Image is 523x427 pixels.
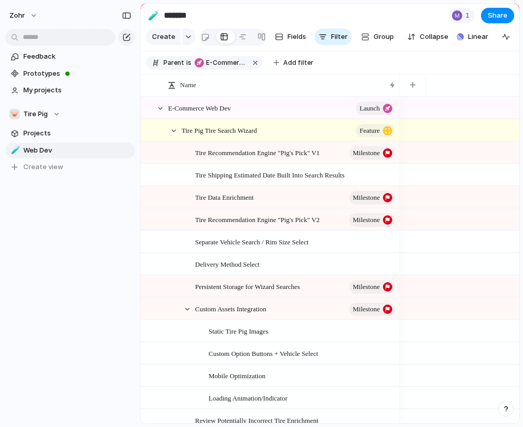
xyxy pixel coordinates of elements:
[356,29,399,45] button: Group
[5,143,135,158] a: 🧪Web Dev
[23,162,63,172] span: Create view
[353,190,380,205] span: Milestone
[356,102,395,115] button: launch
[195,146,320,158] span: Tire Recommendation Engine "Pig's Pick" V1
[5,49,135,64] a: Feedback
[23,51,131,62] span: Feedback
[349,213,395,227] button: Milestone
[9,109,20,119] div: 🐷
[148,8,159,22] div: 🧪
[163,58,184,67] span: Parent
[192,57,249,68] button: E-Commerce Web Dev
[452,29,492,45] button: Linear
[23,145,131,156] span: Web Dev
[488,10,507,21] span: Share
[209,325,268,337] span: Static Tire Pig Images
[353,280,380,294] span: Milestone
[5,159,135,175] button: Create view
[287,32,306,42] span: Fields
[349,302,395,316] button: Milestone
[465,10,473,21] span: 1
[349,146,395,160] button: Milestone
[360,101,380,116] span: launch
[23,109,48,119] span: Tire Pig
[349,280,395,294] button: Milestone
[184,57,194,68] button: is
[209,347,318,359] span: Custom Option Buttons + Vehicle Select
[195,169,345,181] span: Tire Shipping Estimated Date Built Into Search Results
[145,7,162,24] button: 🧪
[353,302,380,316] span: Milestone
[23,128,131,139] span: Projects
[168,102,231,114] span: E-Commerce Web Dev
[186,58,191,67] span: is
[481,8,514,23] button: Share
[182,124,257,136] span: Tire Pig Tire Search Wizard
[146,29,181,45] button: Create
[283,58,313,67] span: Add filter
[9,145,20,156] button: 🧪
[195,191,254,203] span: Tire Data Enrichment
[195,280,300,292] span: Persistent Storage for Wizard Searches
[195,58,246,67] span: E-Commerce Web Dev
[374,32,394,42] span: Group
[180,80,196,90] span: Name
[5,66,135,81] a: Prototypes
[206,58,246,67] span: E-Commerce Web Dev
[356,124,395,137] button: Feature
[5,7,43,24] button: zohr
[403,29,452,45] button: Collapse
[195,414,319,426] span: Review Potentially Incorrect Tire Enrichment
[9,10,25,21] span: zohr
[331,32,348,42] span: Filter
[152,32,175,42] span: Create
[271,29,310,45] button: Fields
[23,85,131,95] span: My projects
[349,191,395,204] button: Milestone
[5,82,135,98] a: My projects
[468,32,488,42] span: Linear
[209,369,265,381] span: Mobile Optimization
[353,213,380,227] span: Milestone
[195,213,320,225] span: Tire Recommendation Engine "Pig's Pick" V2
[353,146,380,160] span: Milestone
[11,144,18,156] div: 🧪
[267,56,320,70] button: Add filter
[420,32,448,42] span: Collapse
[195,302,266,314] span: Custom Assets Integration
[5,106,135,122] button: 🐷Tire Pig
[209,392,287,404] span: Loading Animation/Indicator
[195,258,259,270] span: Delivery Method Select
[314,29,352,45] button: Filter
[360,123,380,138] span: Feature
[5,126,135,141] a: Projects
[23,68,131,79] span: Prototypes
[195,236,309,247] span: Separate Vehicle Search / Rim Size Select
